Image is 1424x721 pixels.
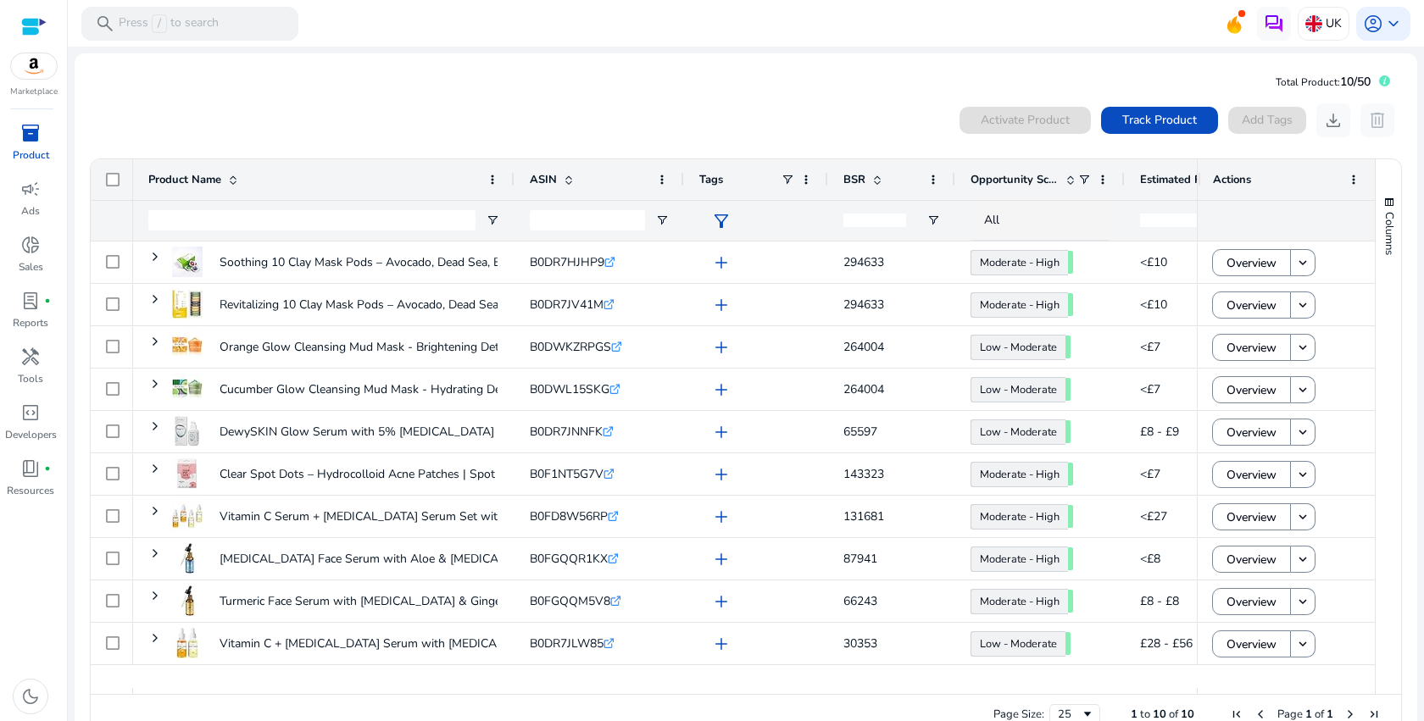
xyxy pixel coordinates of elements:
span: dark_mode [20,686,41,707]
span: book_4 [20,458,41,479]
span: Tags [699,172,723,187]
span: Overview [1227,585,1277,619]
span: <£10 [1140,297,1167,313]
span: 65.00 [1068,547,1073,570]
span: filter_alt [711,211,731,231]
p: Reports [13,315,48,330]
span: 131681 [843,508,884,524]
img: 312iZw1IoeL._AC_US40_.jpg [172,543,203,574]
span: Overview [1227,500,1277,535]
button: Overview [1212,249,1291,276]
span: 54.50 [1065,420,1071,443]
span: 87941 [843,551,877,567]
span: All [984,212,999,228]
span: Track Product [1122,111,1197,129]
a: Low - Moderate [971,377,1065,402]
span: B0DR7JLW85 [530,635,604,652]
span: Overview [1227,542,1277,577]
span: Product Name [148,172,221,187]
button: Overview [1212,461,1291,488]
span: 66243 [843,593,877,609]
a: Low - Moderate [971,631,1065,657]
span: Overview [1227,415,1277,450]
p: Orange Glow Cleansing Mud Mask - Brightening Detox Face Mask... [220,330,578,364]
p: Vitamin C Serum + [MEDICAL_DATA] Serum Set with [MEDICAL_DATA] – Anti-Aging,... [220,499,684,534]
span: B0DWL15SKG [530,381,609,397]
span: Overview [1227,288,1277,323]
a: Low - Moderate [971,335,1065,360]
span: ASIN [530,172,557,187]
span: add [711,549,731,569]
span: handyman [20,347,41,367]
p: Vitamin C + [MEDICAL_DATA] Serum with [MEDICAL_DATA] – Vitamin C Face... [220,626,642,661]
span: 68.50 [1068,463,1073,485]
div: First Page [1230,707,1243,721]
a: Low - Moderate [971,419,1065,445]
span: add [711,591,731,612]
span: 65.00 [1068,590,1073,613]
span: B0FD8W56RP [530,508,608,524]
img: uk.svg [1305,15,1322,32]
button: Track Product [1101,107,1218,134]
span: fiber_manual_record [44,465,51,472]
p: Resources [7,483,54,498]
a: Moderate - High [971,250,1068,275]
span: 68.47 [1068,251,1073,274]
mat-icon: keyboard_arrow_down [1295,636,1310,652]
span: <£10 [1140,254,1167,270]
img: 41UbMXJV2jL._AC_US40_.jpg [172,247,203,277]
img: 41iE8mqOFnL._AC_US40_.jpg [172,628,203,658]
p: Tools [18,371,43,386]
span: BSR [843,172,865,187]
input: Product Name Filter Input [148,210,476,230]
span: <£27 [1140,508,1167,524]
p: Revitalizing 10 Clay Mask Pods – Avocado, Dead Sea, [MEDICAL_DATA],... [220,287,609,322]
span: code_blocks [20,402,41,423]
button: Overview [1212,503,1291,530]
span: 10/50 [1340,74,1371,90]
span: fiber_manual_record [44,297,51,304]
a: Moderate - High [971,589,1068,614]
p: Marketplace [10,86,58,98]
span: B0FGQQM5V8 [530,593,610,609]
span: add [711,422,731,442]
img: 41BMJ0Zyp8L._AC_US40_.jpg [172,289,203,319]
a: Moderate - High [971,504,1068,530]
div: Next Page [1343,707,1357,721]
p: Developers [5,427,57,442]
span: B0DR7JNNFK [530,424,603,440]
p: DewySKIN Glow Serum with 5% [MEDICAL_DATA] – Hydrating Face... [220,414,594,449]
p: Soothing 10 Clay Mask Pods – Avocado, Dead Sea, Eggplant, Green... [220,245,586,280]
span: / [152,14,167,33]
span: add [711,507,731,527]
span: Actions [1213,172,1251,187]
img: 41G3BUTBexL._AC_US40_.jpg [172,501,203,531]
mat-icon: keyboard_arrow_down [1295,255,1310,270]
span: B0DR7HJHP9 [530,254,604,270]
span: add [711,380,731,400]
button: Overview [1212,419,1291,446]
p: UK [1326,8,1342,38]
span: 294633 [843,297,884,313]
span: 68.47 [1068,293,1073,316]
button: Overview [1212,630,1291,657]
p: Clear Spot Dots – Hydrocolloid Acne Patches | Spot Patches Hydrocolloid... [220,457,619,491]
span: 69.23 [1068,505,1073,528]
span: Overview [1227,246,1277,280]
a: Moderate - High [971,462,1068,487]
button: download [1316,103,1350,137]
p: Press to search [119,14,219,33]
p: Sales [19,259,43,275]
span: 143323 [843,466,884,482]
span: add [711,464,731,485]
button: Overview [1212,376,1291,403]
img: amazon.svg [11,53,57,79]
span: keyboard_arrow_down [1383,14,1404,34]
img: 41cR1CwsA8L._AC_US40_.jpg [172,331,203,362]
span: <£8 [1140,551,1160,567]
button: Overview [1212,588,1291,615]
span: Overview [1227,627,1277,662]
span: Overview [1227,458,1277,492]
button: Overview [1212,291,1291,319]
span: Columns [1382,212,1397,255]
